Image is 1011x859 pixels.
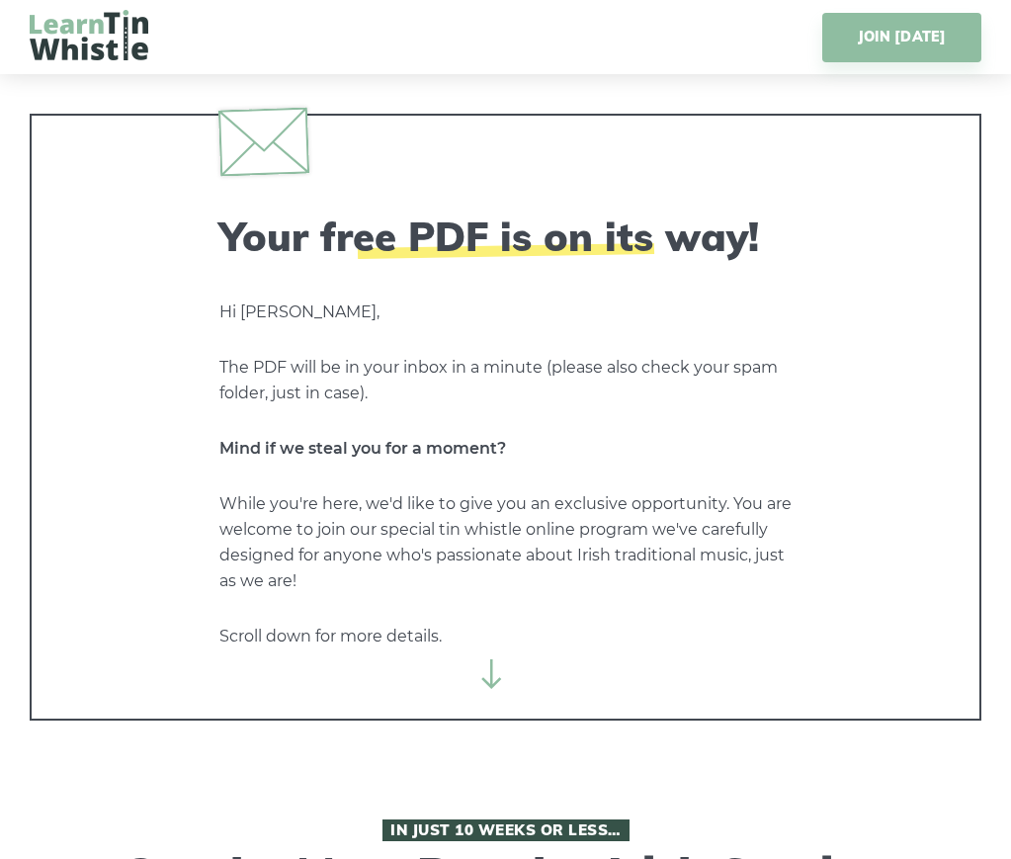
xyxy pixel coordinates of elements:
p: Hi [PERSON_NAME], [219,300,793,325]
img: LearnTinWhistle.com [30,10,148,60]
img: envelope.svg [217,107,308,176]
p: Scroll down for more details. [219,624,793,649]
span: In Just 10 Weeks or Less… [382,819,630,841]
p: The PDF will be in your inbox in a minute (please also check your spam folder, just in case). [219,355,793,406]
a: JOIN [DATE] [822,13,981,62]
p: While you're here, we'd like to give you an exclusive opportunity. You are welcome to join our sp... [219,491,793,594]
h2: Your free PDF is on its way! [219,213,793,260]
strong: Mind if we steal you for a moment? [219,439,506,458]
